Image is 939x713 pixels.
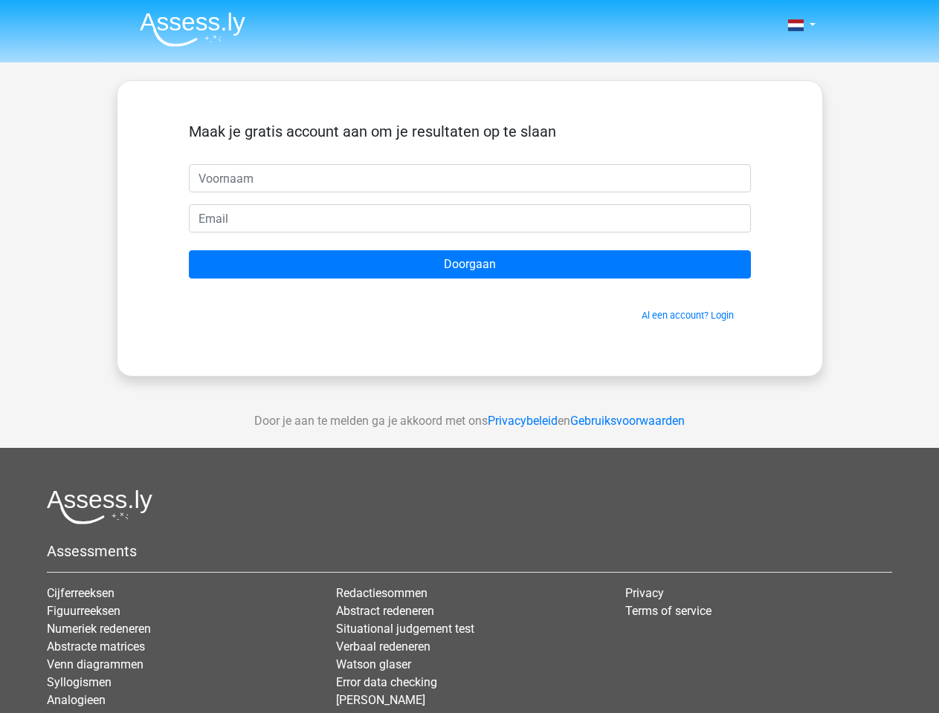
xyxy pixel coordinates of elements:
[570,414,685,428] a: Gebruiksvoorwaarden
[336,622,474,636] a: Situational judgement test
[642,310,734,321] a: Al een account? Login
[625,586,664,600] a: Privacy
[336,604,434,618] a: Abstract redeneren
[189,250,751,279] input: Doorgaan
[189,204,751,232] input: Email
[47,657,143,671] a: Venn diagrammen
[336,675,437,689] a: Error data checking
[47,639,145,654] a: Abstracte matrices
[47,542,892,560] h5: Assessments
[625,604,711,618] a: Terms of service
[488,414,558,428] a: Privacybeleid
[336,693,425,707] a: [PERSON_NAME]
[336,657,411,671] a: Watson glaser
[47,622,151,636] a: Numeriek redeneren
[47,489,152,524] img: Assessly logo
[189,164,751,192] input: Voornaam
[336,639,430,654] a: Verbaal redeneren
[47,693,106,707] a: Analogieen
[140,12,245,47] img: Assessly
[47,586,114,600] a: Cijferreeksen
[47,675,112,689] a: Syllogismen
[336,586,427,600] a: Redactiesommen
[47,604,120,618] a: Figuurreeksen
[189,123,751,140] h5: Maak je gratis account aan om je resultaten op te slaan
